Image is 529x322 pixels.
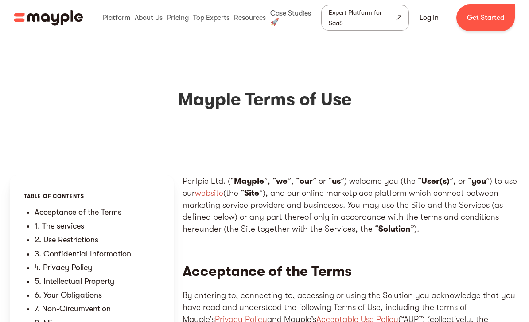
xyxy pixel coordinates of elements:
[183,263,352,279] strong: Acceptance of the Terms
[191,4,232,32] div: Top Experts
[35,221,84,230] a: 1. The services
[456,4,515,31] a: Get Started
[234,176,264,186] strong: Mayple
[35,235,98,244] a: 2. Use Restrictions
[101,4,132,32] div: Platform
[276,176,288,186] strong: we
[14,9,83,26] img: Mayple logo
[132,4,165,32] div: About Us
[409,7,449,28] a: Log In
[321,5,409,31] a: Expert Platform for SaaS
[471,176,486,186] strong: you
[232,4,268,32] div: Resources
[35,249,131,258] a: 3. Confidential Information
[195,188,223,198] a: website
[378,224,411,234] strong: Solution
[35,263,92,272] a: 4. Privacy Policy
[332,176,341,186] strong: us
[35,304,111,313] a: 7. Non-Circumvention
[24,190,159,203] div: Table of contents
[35,208,121,217] a: Acceptance of the Terms
[300,176,313,186] strong: our
[421,176,450,186] strong: User(s)
[329,7,394,28] div: Expert Platform for SaaS
[14,9,83,26] a: home
[14,89,515,110] h1: Mayple Terms of Use
[35,277,114,286] a: 5. Intellectual Property
[244,188,259,198] strong: Site
[183,175,519,235] p: Perfpie Ltd. (“ ”, “ ”, “ ” or “ ”) welcome you (the “ ”, or “ ”) to use our (the “ ”), and our o...
[35,291,102,299] a: 6. Your Obligations
[165,4,191,32] div: Pricing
